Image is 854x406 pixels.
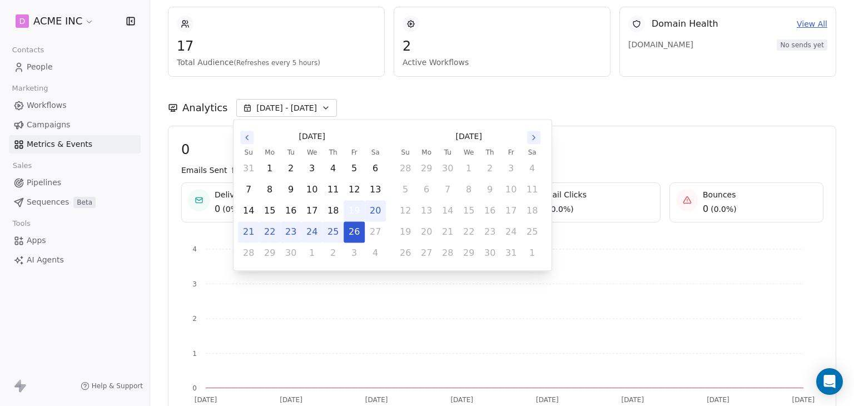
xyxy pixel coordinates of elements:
th: Saturday [522,147,543,158]
button: Sunday, October 26th, 2025 [395,243,415,263]
button: Monday, September 22nd, 2025, selected [260,222,280,242]
span: Email Clicks [540,189,587,200]
th: Tuesday [437,147,458,158]
span: Campaigns [27,119,70,131]
button: Saturday, September 6th, 2025 [365,159,385,179]
tspan: 4 [192,245,197,253]
a: View All [797,18,827,30]
span: Help & Support [92,382,143,390]
span: Domain Health [652,17,718,31]
button: Tuesday, September 23rd, 2025, selected [281,222,301,242]
span: Bounces [703,189,737,200]
span: Metrics & Events [27,138,92,150]
th: Monday [416,147,437,158]
tspan: [DATE] [450,396,473,404]
button: Thursday, September 11th, 2025 [323,180,343,200]
a: People [9,58,141,76]
button: Friday, October 3rd, 2025 [501,159,521,179]
tspan: 1 [192,350,197,358]
span: 2 [403,38,602,55]
button: Wednesday, September 10th, 2025 [302,180,322,200]
button: Wednesday, October 22nd, 2025 [459,222,479,242]
span: Beta [73,197,96,208]
button: Thursday, October 9th, 2025 [480,180,500,200]
tspan: [DATE] [195,396,217,404]
span: Total Audience [177,57,376,68]
button: Monday, September 29th, 2025 [260,243,280,263]
button: Monday, September 1st, 2025 [260,159,280,179]
button: Thursday, September 4th, 2025 [323,159,343,179]
button: Thursday, October 23rd, 2025 [480,222,500,242]
button: Today, Friday, September 26th, 2025, selected [344,222,364,242]
tspan: [DATE] [365,396,388,404]
button: Saturday, September 20th, 2025, selected [365,201,385,221]
button: DACME INC [13,12,96,31]
button: Tuesday, September 16th, 2025 [281,201,301,221]
tspan: 3 [192,280,197,288]
button: Friday, September 19th, 2025, selected [344,201,364,221]
span: Sequences [27,196,69,208]
button: Tuesday, October 14th, 2025 [438,201,458,221]
th: Sunday [238,147,259,158]
tspan: [DATE] [280,396,302,404]
button: Friday, September 12th, 2025 [344,180,364,200]
span: Workflows [27,100,67,111]
span: Active Workflows [403,57,602,68]
span: 0 [181,141,823,158]
button: Monday, September 15th, 2025 [260,201,280,221]
th: Sunday [395,147,416,158]
span: 0 [703,202,708,216]
button: Thursday, October 2nd, 2025 [323,243,343,263]
a: Apps [9,231,141,250]
span: ACME INC [33,14,82,28]
span: Analytics [182,101,227,115]
button: Wednesday, October 1st, 2025 [459,159,479,179]
span: D [19,16,26,27]
span: 17 [177,38,376,55]
tspan: 0 [192,384,197,392]
button: [DATE] - [DATE] [236,99,337,117]
button: Tuesday, September 30th, 2025 [281,243,301,263]
th: Tuesday [280,147,301,158]
button: Go to the Previous Month [240,131,254,144]
button: Saturday, September 27th, 2025 [365,222,385,242]
button: Tuesday, September 2nd, 2025 [281,159,301,179]
span: People [27,61,53,73]
a: Metrics & Events [9,135,141,154]
button: Wednesday, October 1st, 2025 [302,243,322,263]
th: Friday [500,147,522,158]
th: Thursday [322,147,344,158]
button: Wednesday, October 15th, 2025 [459,201,479,221]
th: Wednesday [458,147,479,158]
button: Monday, October 27th, 2025 [416,243,436,263]
button: Saturday, October 11th, 2025 [522,180,542,200]
span: Tools [8,215,35,232]
tspan: [DATE] [792,396,815,404]
span: 0 [215,202,220,216]
button: Saturday, October 4th, 2025 [522,159,542,179]
button: Thursday, October 16th, 2025 [480,201,500,221]
th: Saturday [365,147,386,158]
button: Friday, October 31st, 2025 [501,243,521,263]
button: Monday, October 20th, 2025 [416,222,436,242]
span: Marketing [7,80,53,97]
span: [DATE] [299,131,325,142]
button: Wednesday, October 29th, 2025 [459,243,479,263]
button: Thursday, October 30th, 2025 [480,243,500,263]
table: September 2025 [238,147,386,264]
button: Monday, October 13th, 2025 [416,201,436,221]
span: [DOMAIN_NAME] [628,39,706,50]
span: ( 0.0% ) [548,204,574,215]
span: Emails Sent [181,165,227,176]
th: Friday [344,147,365,158]
button: Monday, October 6th, 2025 [416,180,436,200]
button: Saturday, October 18th, 2025 [522,201,542,221]
span: AI Agents [27,254,64,266]
button: Wednesday, October 8th, 2025 [459,180,479,200]
button: Sunday, September 28th, 2025 [239,243,259,263]
button: Saturday, September 13th, 2025 [365,180,385,200]
button: Wednesday, September 17th, 2025 [302,201,322,221]
span: ( 0.0% ) [711,204,737,215]
span: [DATE] - [DATE] [256,102,317,113]
th: Wednesday [301,147,322,158]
